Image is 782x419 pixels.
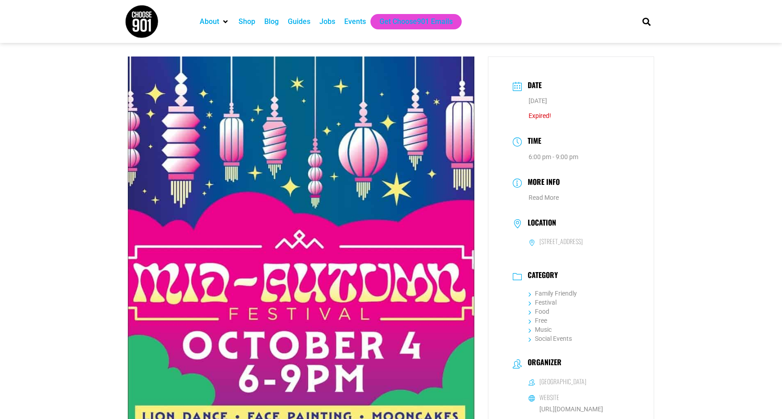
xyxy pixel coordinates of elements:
[529,97,547,104] span: [DATE]
[639,14,654,29] div: Search
[529,299,557,306] a: Festival
[200,16,219,27] a: About
[344,16,366,27] a: Events
[529,290,577,297] a: Family Friendly
[529,153,578,160] abbr: 6:00 pm - 9:00 pm
[539,237,583,245] h6: [STREET_ADDRESS]
[529,112,551,119] span: Expired!
[523,80,542,93] h3: Date
[539,377,586,386] h6: [GEOGRAPHIC_DATA]
[529,194,559,201] a: Read More
[523,176,560,189] h3: More Info
[319,16,335,27] a: Jobs
[195,14,234,29] div: About
[539,405,603,413] a: [URL][DOMAIN_NAME]
[529,317,547,324] a: Free
[523,218,556,229] h3: Location
[529,308,549,315] a: Food
[529,335,572,342] a: Social Events
[539,393,559,401] h6: Website
[523,135,541,148] h3: Time
[264,16,279,27] a: Blog
[239,16,255,27] a: Shop
[529,326,552,333] a: Music
[523,271,558,282] h3: Category
[195,14,627,29] nav: Main nav
[288,16,310,27] a: Guides
[379,16,453,27] a: Get Choose901 Emails
[523,358,562,369] h3: Organizer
